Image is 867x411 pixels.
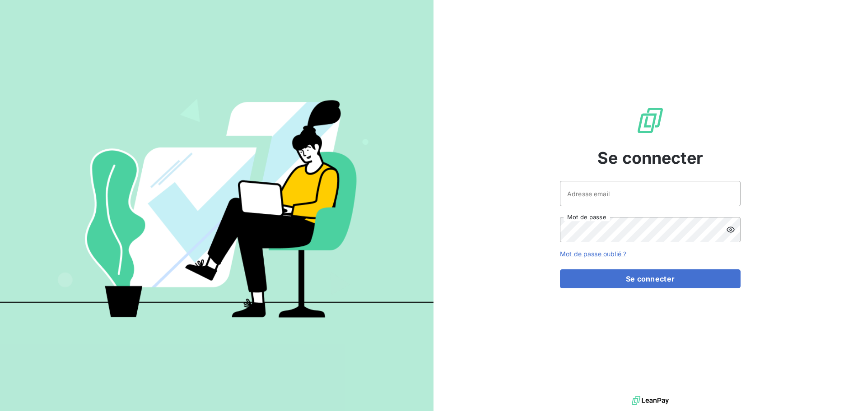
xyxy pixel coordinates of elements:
button: Se connecter [560,269,741,288]
img: Logo LeanPay [636,106,665,135]
span: Se connecter [597,146,703,170]
img: logo [632,394,669,407]
a: Mot de passe oublié ? [560,250,626,258]
input: placeholder [560,181,741,206]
